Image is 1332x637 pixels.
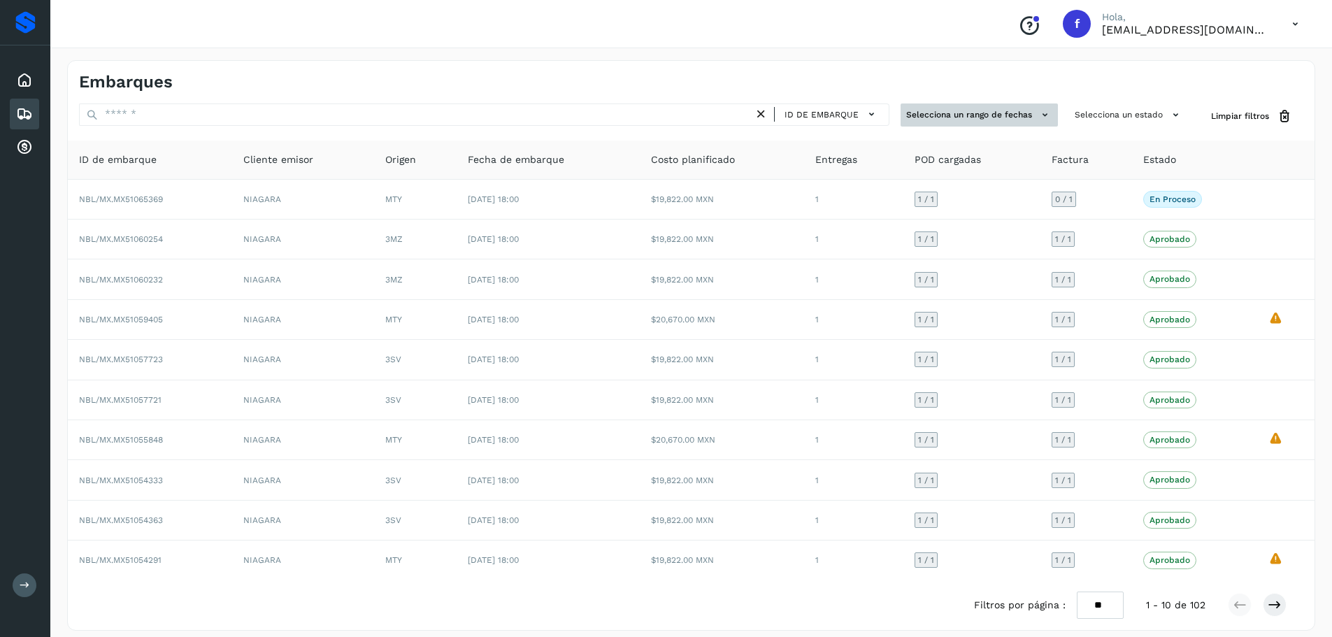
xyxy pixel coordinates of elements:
span: NBL/MX.MX51054333 [79,475,163,485]
span: Entregas [815,152,857,167]
span: NBL/MX.MX51057723 [79,355,163,364]
td: $19,822.00 MXN [640,460,804,500]
span: 0 / 1 [1055,195,1073,203]
span: 1 / 1 [918,275,934,284]
span: ID de embarque [785,108,859,121]
td: 1 [804,541,903,580]
span: Filtros por página : [974,598,1066,613]
span: Estado [1143,152,1176,167]
td: $19,822.00 MXN [640,380,804,420]
td: NIAGARA [232,300,375,340]
td: 3MZ [374,259,456,299]
td: NIAGARA [232,180,375,220]
span: [DATE] 18:00 [468,395,519,405]
td: 3SV [374,460,456,500]
td: MTY [374,420,456,460]
span: 1 / 1 [918,556,934,564]
span: Fecha de embarque [468,152,564,167]
td: NIAGARA [232,541,375,580]
td: 3MZ [374,220,456,259]
td: MTY [374,300,456,340]
td: $19,822.00 MXN [640,501,804,541]
span: 1 / 1 [918,436,934,444]
span: 1 / 1 [1055,235,1071,243]
button: Limpiar filtros [1200,103,1303,129]
p: Aprobado [1150,315,1190,324]
button: ID de embarque [780,104,883,124]
button: Selecciona un rango de fechas [901,103,1058,127]
span: 1 / 1 [1055,556,1071,564]
span: 1 / 1 [918,235,934,243]
span: Factura [1052,152,1089,167]
td: $19,822.00 MXN [640,541,804,580]
span: 1 / 1 [918,195,934,203]
span: Cliente emisor [243,152,313,167]
td: 3SV [374,501,456,541]
td: 1 [804,380,903,420]
div: Embarques [10,99,39,129]
td: 1 [804,460,903,500]
span: 1 / 1 [918,355,934,364]
p: Aprobado [1150,355,1190,364]
span: NBL/MX.MX51055848 [79,435,163,445]
span: NBL/MX.MX51059405 [79,315,163,324]
span: [DATE] 18:00 [468,475,519,485]
div: Inicio [10,65,39,96]
p: Aprobado [1150,435,1190,445]
p: Hola, [1102,11,1270,23]
span: 1 / 1 [1055,355,1071,364]
span: [DATE] 18:00 [468,275,519,285]
p: En proceso [1150,194,1196,204]
td: $20,670.00 MXN [640,420,804,460]
span: 1 / 1 [918,476,934,485]
td: NIAGARA [232,420,375,460]
td: 1 [804,259,903,299]
td: NIAGARA [232,259,375,299]
p: Aprobado [1150,515,1190,525]
p: Aprobado [1150,274,1190,284]
span: [DATE] 18:00 [468,315,519,324]
td: 3SV [374,340,456,380]
span: [DATE] 18:00 [468,555,519,565]
span: 1 / 1 [1055,396,1071,404]
td: $19,822.00 MXN [640,259,804,299]
span: 1 / 1 [1055,315,1071,324]
span: [DATE] 18:00 [468,194,519,204]
span: ID de embarque [79,152,157,167]
td: MTY [374,541,456,580]
td: 1 [804,220,903,259]
span: 1 / 1 [918,315,934,324]
span: POD cargadas [915,152,981,167]
span: 1 / 1 [1055,275,1071,284]
div: Cuentas por cobrar [10,132,39,163]
span: [DATE] 18:00 [468,355,519,364]
td: $19,822.00 MXN [640,340,804,380]
span: 1 / 1 [1055,436,1071,444]
p: Aprobado [1150,475,1190,485]
span: NBL/MX.MX51054291 [79,555,162,565]
span: Limpiar filtros [1211,110,1269,122]
span: NBL/MX.MX51065369 [79,194,163,204]
td: MTY [374,180,456,220]
span: Costo planificado [651,152,735,167]
td: NIAGARA [232,220,375,259]
td: $20,670.00 MXN [640,300,804,340]
td: 1 [804,300,903,340]
td: NIAGARA [232,501,375,541]
span: 1 - 10 de 102 [1146,598,1205,613]
p: facturacion@transportesglp.com [1102,23,1270,36]
td: $19,822.00 MXN [640,220,804,259]
td: 3SV [374,380,456,420]
p: Aprobado [1150,395,1190,405]
td: NIAGARA [232,340,375,380]
td: 1 [804,501,903,541]
span: NBL/MX.MX51060232 [79,275,163,285]
span: Origen [385,152,416,167]
span: NBL/MX.MX51060254 [79,234,163,244]
p: Aprobado [1150,234,1190,244]
td: $19,822.00 MXN [640,180,804,220]
span: 1 / 1 [918,396,934,404]
td: 1 [804,180,903,220]
td: 1 [804,340,903,380]
span: 1 / 1 [1055,516,1071,524]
